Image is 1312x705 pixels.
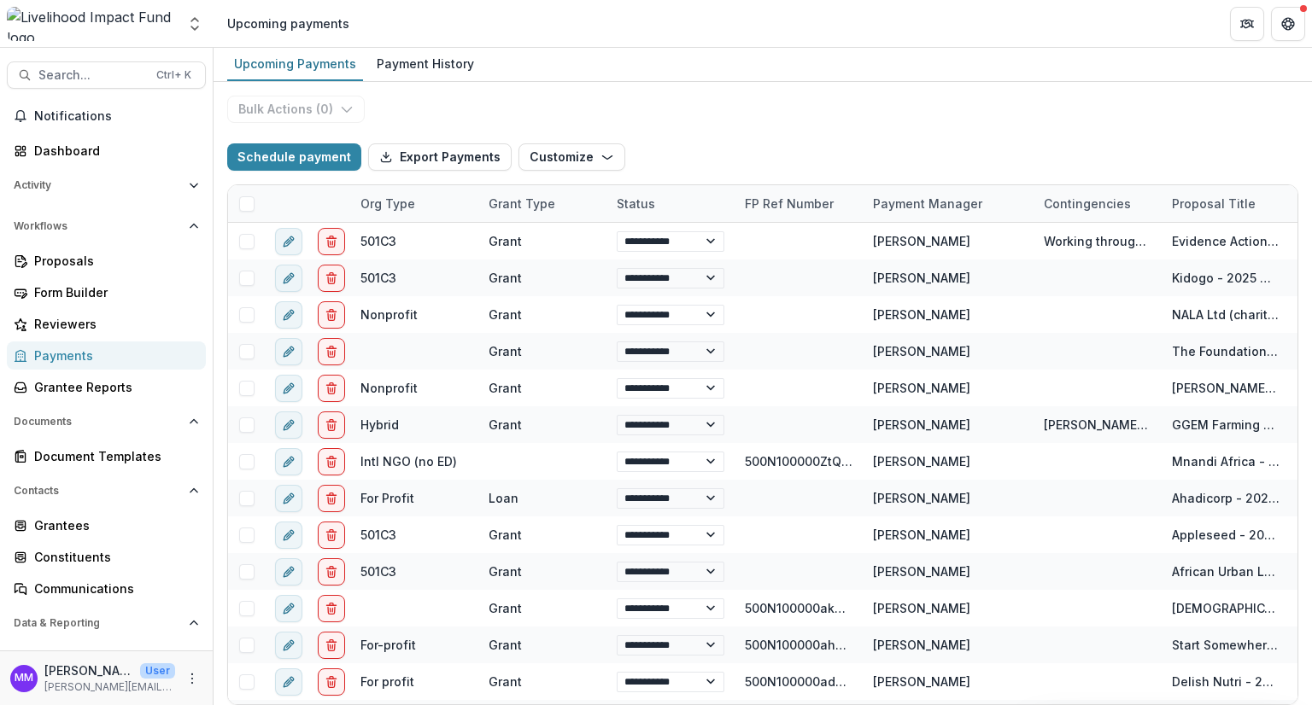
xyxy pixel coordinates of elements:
[34,580,192,597] div: Communications
[275,228,302,255] button: edit
[489,636,522,654] div: Grant
[489,269,522,287] div: Grant
[1172,452,1280,470] div: Mnandi Africa - 2025 Fiscal Sponsorship Dovetail
[275,411,302,439] button: edit
[38,68,146,83] span: Search...
[7,644,206,672] a: Dashboard
[1172,489,1280,507] div: Ahadicorp - 2024 Loan
[7,278,206,306] a: Form Builder
[7,61,206,89] button: Search...
[1172,526,1280,544] div: Appleseed - 2024-26 Grant - Lab & Fund
[735,185,863,222] div: FP Ref Number
[7,7,176,41] img: Livelihood Impact Fund logo
[1034,195,1141,213] div: Contingencies
[478,185,606,222] div: Grant Type
[34,347,192,364] div: Payments
[182,668,202,689] button: More
[863,195,993,213] div: Payment Manager
[14,617,182,629] span: Data & Reporting
[318,595,345,622] button: delete
[489,599,522,617] div: Grant
[275,521,302,549] button: edit
[873,673,970,690] div: [PERSON_NAME]
[489,673,522,690] div: Grant
[318,485,345,512] button: delete
[227,143,361,171] button: Schedule payment
[275,448,302,475] button: edit
[863,185,1034,222] div: Payment Manager
[318,265,345,292] button: delete
[34,378,192,396] div: Grantee Reports
[275,668,302,696] button: edit
[606,185,735,222] div: Status
[489,416,522,434] div: Grant
[275,375,302,402] button: edit
[15,673,33,684] div: Miriam Mwangi
[360,489,414,507] div: For Profit
[318,448,345,475] button: delete
[360,232,396,250] div: 501C3
[1034,185,1162,222] div: Contingencies
[370,51,481,76] div: Payment History
[1271,7,1305,41] button: Get Help
[1044,416,1151,434] div: [PERSON_NAME] working w/ [PERSON_NAME] on what account to send to
[7,373,206,401] a: Grantee Reports
[275,265,302,292] button: edit
[489,489,518,507] div: Loan
[1172,673,1280,690] div: Delish Nutri - 2025 - Lab GTKY
[873,452,970,470] div: [PERSON_NAME]
[7,102,206,130] button: Notifications
[183,7,207,41] button: Open entity switcher
[7,247,206,275] a: Proposals
[318,521,345,549] button: delete
[227,96,365,123] button: Bulk Actions (0)
[1162,185,1290,222] div: Proposal Title
[14,220,182,232] span: Workflows
[1172,599,1280,617] div: [DEMOGRAPHIC_DATA] Council - 2025 WASH Program in [GEOGRAPHIC_DATA]
[873,562,970,580] div: [PERSON_NAME]
[745,599,852,617] div: 500N100000akVYjIAM
[7,137,206,165] a: Dashboard
[275,301,302,329] button: edit
[489,306,522,323] div: Grant
[318,558,345,586] button: delete
[227,15,349,32] div: Upcoming payments
[7,213,206,240] button: Open Workflows
[34,516,192,534] div: Grantees
[7,442,206,470] a: Document Templates
[318,338,345,365] button: delete
[606,195,665,213] div: Status
[7,543,206,571] a: Constituents
[1044,232,1151,250] div: Working through with UBS
[7,172,206,199] button: Open Activity
[318,228,345,255] button: delete
[34,315,192,333] div: Reviewers
[873,306,970,323] div: [PERSON_NAME]
[318,411,345,439] button: delete
[275,338,302,365] button: edit
[873,599,970,617] div: [PERSON_NAME]
[360,452,457,470] div: Intl NGO (no ED)
[360,562,396,580] div: 501C3
[745,452,852,470] div: 500N100000ZtQ5tIAF
[360,636,416,654] div: For-profit
[360,416,399,434] div: Hybrid
[153,66,195,84] div: Ctrl + K
[275,558,302,586] button: edit
[1172,379,1280,397] div: [PERSON_NAME] World Disaster Relief 2025
[318,632,345,659] button: delete
[275,632,302,659] button: edit
[1230,7,1264,41] button: Partners
[34,447,192,465] div: Document Templates
[7,341,206,370] a: Payments
[360,379,418,397] div: Nonprofit
[873,342,970,360] div: [PERSON_NAME]
[1172,232,1280,250] div: Evidence Action - 2023-26 Grant - Safe Water Initiative [GEOGRAPHIC_DATA]
[14,416,182,428] span: Documents
[1172,636,1280,654] div: Start Somewhere - 2025 Grant - TwistBlock Automation Tool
